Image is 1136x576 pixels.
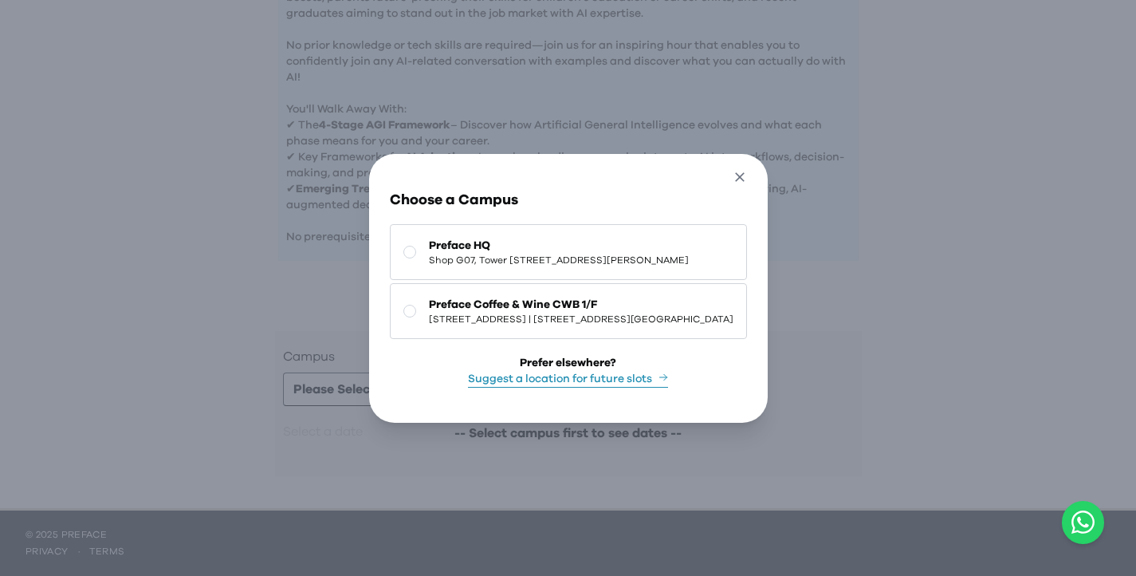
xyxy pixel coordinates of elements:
button: Suggest a location for future slots [468,371,668,388]
span: Shop G07, Tower [STREET_ADDRESS][PERSON_NAME] [429,254,689,266]
span: Preface HQ [429,238,689,254]
span: [STREET_ADDRESS] | [STREET_ADDRESS][GEOGRAPHIC_DATA] [429,313,733,325]
button: Preface Coffee & Wine CWB 1/F[STREET_ADDRESS] | [STREET_ADDRESS][GEOGRAPHIC_DATA] [390,283,747,339]
span: Preface Coffee & Wine CWB 1/F [429,297,733,313]
h3: Choose a Campus [390,189,747,211]
div: Prefer elsewhere? [520,355,616,371]
button: Preface HQShop G07, Tower [STREET_ADDRESS][PERSON_NAME] [390,224,747,280]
